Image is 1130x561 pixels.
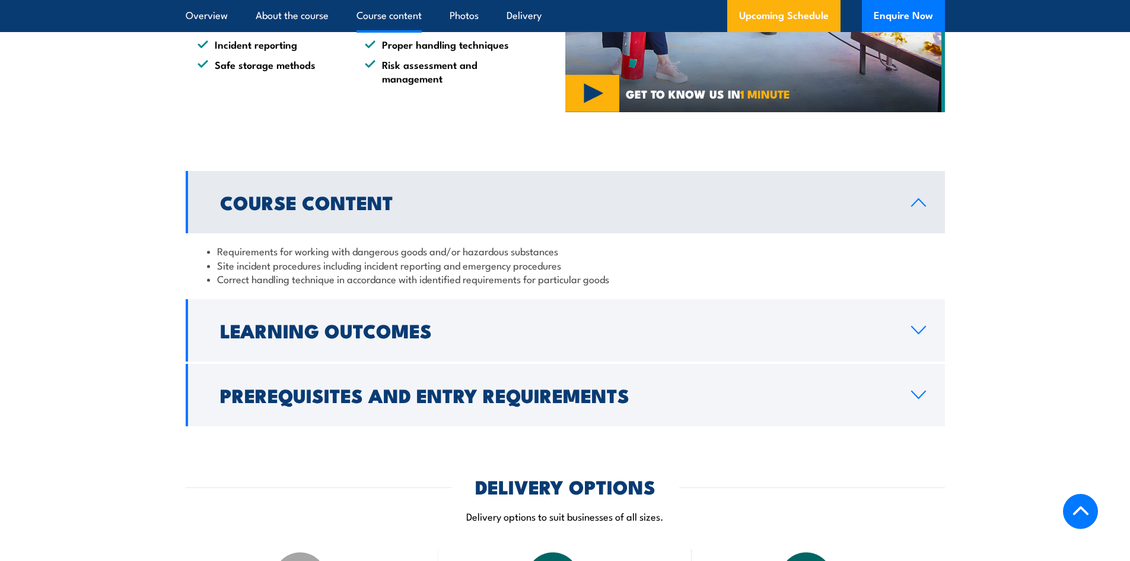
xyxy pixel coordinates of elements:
a: Course Content [186,171,945,233]
h2: Prerequisites and Entry Requirements [220,386,892,403]
li: Safe storage methods [198,58,343,85]
a: Prerequisites and Entry Requirements [186,364,945,426]
h2: Course Content [220,194,892,210]
h2: Learning Outcomes [220,322,892,338]
li: Correct handling technique in accordance with identified requirements for particular goods [207,272,924,286]
li: Site incident procedures including incident reporting and emergency procedures [207,258,924,272]
li: Incident reporting [198,37,343,51]
p: Delivery options to suit businesses of all sizes. [186,509,945,523]
strong: 1 MINUTE [740,85,790,102]
li: Proper handling techniques [365,37,511,51]
a: Learning Outcomes [186,299,945,362]
h2: DELIVERY OPTIONS [475,478,655,495]
li: Requirements for working with dangerous goods and/or hazardous substances [207,244,924,258]
span: GET TO KNOW US IN [626,88,790,99]
li: Risk assessment and management [365,58,511,85]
